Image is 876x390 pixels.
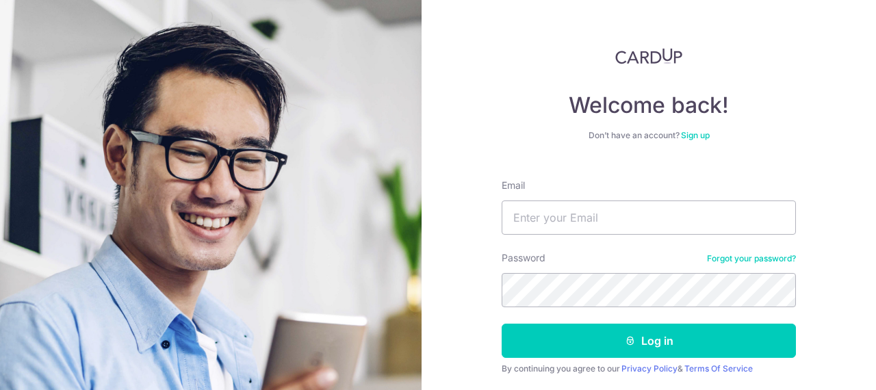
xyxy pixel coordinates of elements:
h4: Welcome back! [502,92,796,119]
input: Enter your Email [502,200,796,235]
button: Log in [502,324,796,358]
div: By continuing you agree to our & [502,363,796,374]
div: Don’t have an account? [502,130,796,141]
a: Sign up [681,130,710,140]
a: Terms Of Service [684,363,753,374]
label: Email [502,179,525,192]
label: Password [502,251,545,265]
a: Privacy Policy [621,363,678,374]
a: Forgot your password? [707,253,796,264]
img: CardUp Logo [615,48,682,64]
